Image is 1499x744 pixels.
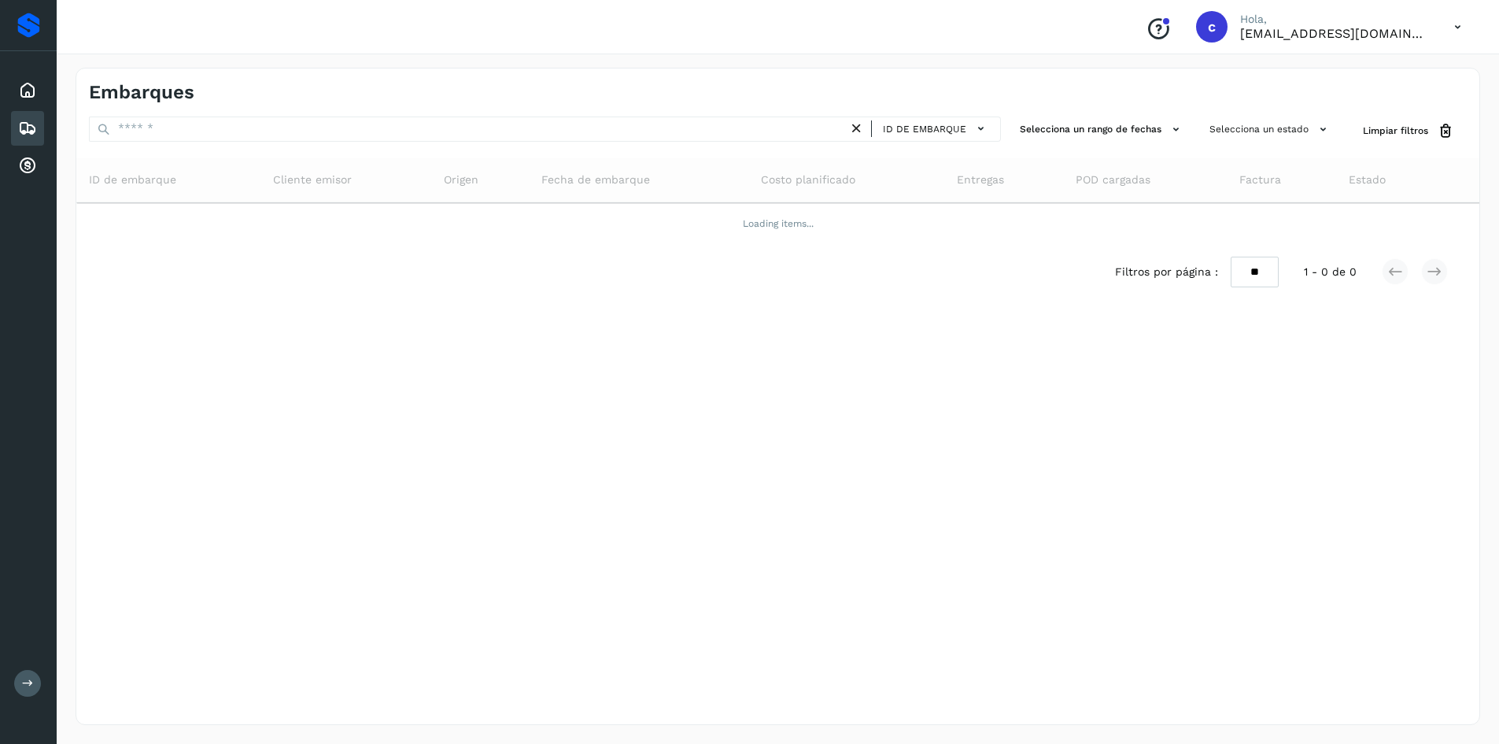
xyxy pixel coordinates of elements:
[1013,117,1191,143] button: Selecciona un rango de fechas
[11,111,44,146] div: Embarques
[957,172,1004,188] span: Entregas
[1076,172,1150,188] span: POD cargadas
[76,203,1479,244] td: Loading items...
[1240,26,1429,41] p: cuentas3@enlacesmet.com.mx
[1304,264,1357,280] span: 1 - 0 de 0
[541,172,650,188] span: Fecha de embarque
[444,172,478,188] span: Origen
[883,122,966,136] span: ID de embarque
[1350,117,1467,146] button: Limpiar filtros
[1363,124,1428,138] span: Limpiar filtros
[761,172,855,188] span: Costo planificado
[1239,172,1281,188] span: Factura
[1349,172,1386,188] span: Estado
[89,81,194,104] h4: Embarques
[273,172,352,188] span: Cliente emisor
[878,117,994,140] button: ID de embarque
[1240,13,1429,26] p: Hola,
[89,172,176,188] span: ID de embarque
[1203,117,1338,143] button: Selecciona un estado
[1115,264,1218,280] span: Filtros por página :
[11,149,44,183] div: Cuentas por cobrar
[11,73,44,108] div: Inicio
